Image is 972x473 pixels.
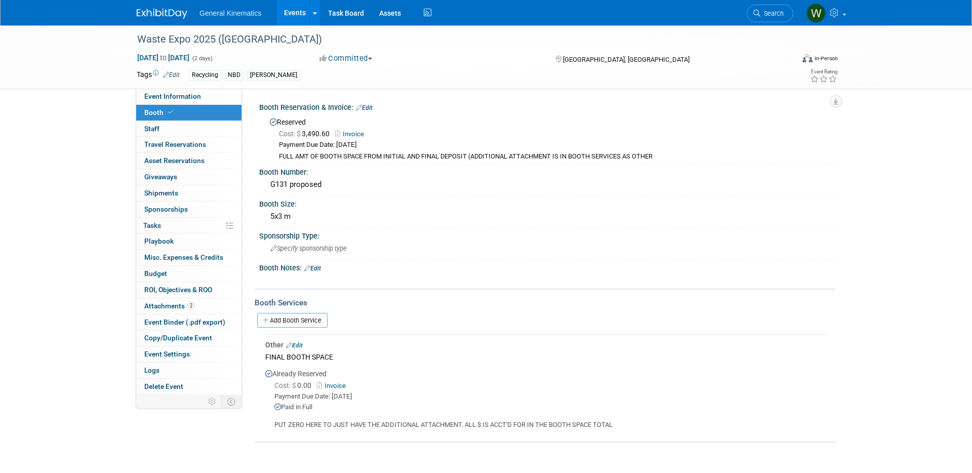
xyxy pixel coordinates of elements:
div: Already Reserved [265,364,828,430]
a: Edit [163,71,180,78]
span: Event Binder (.pdf export) [144,318,225,326]
a: Edit [286,342,303,349]
span: ROI, Objectives & ROO [144,286,212,294]
a: Invoice [335,130,369,138]
a: Logs [136,363,241,378]
span: (2 days) [191,55,213,62]
a: Invoice [317,382,350,389]
div: NBD [225,70,244,81]
a: Add Booth Service [257,313,328,328]
span: Giveaways [144,173,177,181]
span: Search [760,10,784,17]
div: Booth Number: [259,165,835,177]
div: Booth Reservation & Invoice: [259,100,835,113]
a: Travel Reservations [136,137,241,152]
td: Toggle Event Tabs [221,395,242,408]
div: Booth Size: [259,196,835,209]
a: Giveaways [136,169,241,185]
span: Cost: $ [274,381,297,389]
span: Travel Reservations [144,140,206,148]
div: [PERSON_NAME] [247,70,300,81]
span: Cost: $ [279,130,302,138]
div: Payment Due Date: [DATE] [274,392,828,402]
span: Copy/Duplicate Event [144,334,212,342]
span: Logs [144,366,159,374]
div: Event Rating [810,69,837,74]
td: Tags [137,69,180,81]
span: Asset Reservations [144,156,205,165]
div: Recycling [189,70,221,81]
span: Specify sponsorship type [270,245,347,252]
div: FULL AMT OF BOOTH SPACE FROM INITIAL AND FINAL DEPOSIT (ADDITIONAL ATTACHMENT IS IN BOOTH SERVICE... [279,152,828,161]
div: Booth Services [255,297,835,308]
a: Event Binder (.pdf export) [136,314,241,330]
div: FINAL BOOTH SPACE [265,350,828,364]
div: Event Format [734,53,838,68]
a: Attachments2 [136,298,241,314]
span: General Kinematics [199,9,261,17]
span: [DATE] [DATE] [137,53,190,62]
img: ExhibitDay [137,9,187,19]
a: Budget [136,266,241,282]
a: Shipments [136,185,241,201]
span: Tasks [143,221,161,229]
a: Tasks [136,218,241,233]
span: Event Information [144,92,201,100]
div: PUT ZERO HERE TO JUST HAVE THE ADDITIONAL ATTACHMENT. ALL $ IS ACCT'D FOR IN THE BOOTH SPACE TOTAL [265,412,828,430]
button: Committed [316,53,376,64]
a: Booth [136,105,241,121]
a: Edit [356,104,373,111]
div: In-Person [814,55,838,62]
a: Misc. Expenses & Credits [136,250,241,265]
a: Delete Event [136,379,241,395]
div: Payment Due Date: [DATE] [279,140,828,150]
span: Event Settings [144,350,190,358]
div: Sponsorship Type: [259,228,835,241]
span: Booth [144,108,175,116]
div: Booth Notes: [259,260,835,273]
span: Playbook [144,237,174,245]
span: [GEOGRAPHIC_DATA], [GEOGRAPHIC_DATA] [563,56,690,63]
span: 2 [187,302,195,309]
span: Sponsorships [144,205,188,213]
div: Reserved [267,114,828,161]
span: Misc. Expenses & Credits [144,253,223,261]
a: Sponsorships [136,202,241,217]
i: Booth reservation complete [168,109,173,115]
a: Asset Reservations [136,153,241,169]
div: 5x3 m [267,209,828,224]
a: Edit [304,265,321,272]
div: Other [265,340,828,350]
a: Event Information [136,89,241,104]
div: Paid in Full [274,403,828,412]
span: Budget [144,269,167,278]
span: 3,490.60 [279,130,334,138]
div: G131 proposed [267,177,828,192]
span: Staff [144,125,159,133]
span: Attachments [144,302,195,310]
div: Waste Expo 2025 ([GEOGRAPHIC_DATA]) [134,30,778,49]
a: Search [747,5,793,22]
span: Delete Event [144,382,183,390]
img: Format-Inperson.png [802,54,813,62]
img: Whitney Swanson [806,4,826,23]
a: ROI, Objectives & ROO [136,282,241,298]
a: Playbook [136,233,241,249]
a: Copy/Duplicate Event [136,330,241,346]
span: 0.00 [274,381,315,389]
a: Staff [136,121,241,137]
span: to [158,54,168,62]
span: Shipments [144,189,178,197]
td: Personalize Event Tab Strip [204,395,221,408]
a: Event Settings [136,346,241,362]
